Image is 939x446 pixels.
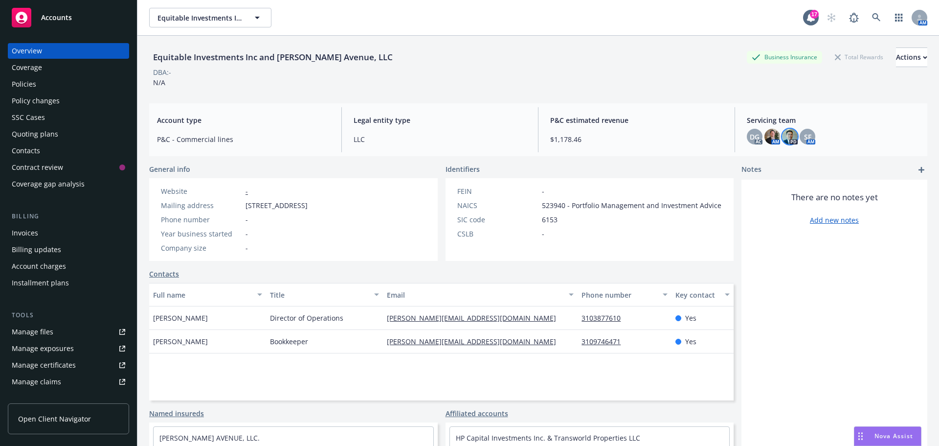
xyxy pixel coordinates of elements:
[8,110,129,125] a: SSC Cases
[18,414,91,424] span: Open Client Navigator
[830,51,888,63] div: Total Rewards
[8,374,129,390] a: Manage claims
[161,186,242,196] div: Website
[153,290,251,300] div: Full name
[685,336,696,347] span: Yes
[457,229,538,239] div: CSLB
[791,191,878,203] span: There are no notes yet
[854,427,867,446] div: Drag to move
[446,164,480,174] span: Identifiers
[747,51,822,63] div: Business Insurance
[157,13,242,23] span: Equitable Investments Inc and [PERSON_NAME] Avenue, LLC
[12,391,58,406] div: Manage BORs
[804,132,811,142] span: SF
[671,283,734,306] button: Key contact
[550,134,723,144] span: $1,178.46
[153,336,208,347] span: [PERSON_NAME]
[153,78,165,87] span: N/A
[149,164,190,174] span: General info
[41,14,72,22] span: Accounts
[8,275,129,291] a: Installment plans
[153,67,171,77] div: DBA: -
[764,129,780,144] img: photo
[8,160,129,175] a: Contract review
[246,214,248,225] span: -
[12,176,85,192] div: Coverage gap analysis
[149,283,266,306] button: Full name
[8,310,129,320] div: Tools
[8,176,129,192] a: Coverage gap analysis
[916,164,927,176] a: add
[822,8,841,27] a: Start snowing
[457,214,538,225] div: SIC code
[685,313,696,323] span: Yes
[12,258,66,274] div: Account charges
[446,408,508,419] a: Affiliated accounts
[12,93,60,109] div: Policy changes
[149,8,271,27] button: Equitable Investments Inc and [PERSON_NAME] Avenue, LLC
[581,313,628,323] a: 3103877610
[12,374,61,390] div: Manage claims
[782,129,798,144] img: photo
[8,93,129,109] a: Policy changes
[12,324,53,340] div: Manage files
[149,51,397,64] div: Equitable Investments Inc and [PERSON_NAME] Avenue, LLC
[12,143,40,159] div: Contacts
[12,76,36,92] div: Policies
[8,143,129,159] a: Contacts
[896,47,927,67] button: Actions
[12,357,76,373] div: Manage certificates
[153,313,208,323] span: [PERSON_NAME]
[246,229,248,239] span: -
[8,324,129,340] a: Manage files
[542,229,544,239] span: -
[889,8,909,27] a: Switch app
[270,313,343,323] span: Director of Operations
[161,229,242,239] div: Year business started
[246,200,308,211] span: [STREET_ADDRESS]
[157,134,330,144] span: P&C - Commercial lines
[270,336,308,347] span: Bookkeeper
[581,290,656,300] div: Phone number
[867,8,886,27] a: Search
[161,243,242,253] div: Company size
[12,110,45,125] div: SSC Cases
[550,115,723,125] span: P&C estimated revenue
[8,357,129,373] a: Manage certificates
[810,215,859,225] a: Add new notes
[149,269,179,279] a: Contacts
[8,341,129,356] span: Manage exposures
[542,186,544,196] span: -
[896,48,927,67] div: Actions
[8,225,129,241] a: Invoices
[456,433,640,443] a: HP Capital Investments Inc. & Transworld Properties LLC
[457,186,538,196] div: FEIN
[8,242,129,258] a: Billing updates
[387,290,563,300] div: Email
[874,432,913,440] span: Nova Assist
[161,214,242,225] div: Phone number
[542,214,558,225] span: 6153
[354,115,526,125] span: Legal entity type
[159,433,260,443] a: [PERSON_NAME] AVENUE, LLC.
[8,76,129,92] a: Policies
[457,200,538,211] div: NAICS
[387,337,564,346] a: [PERSON_NAME][EMAIL_ADDRESS][DOMAIN_NAME]
[161,200,242,211] div: Mailing address
[844,8,864,27] a: Report a Bug
[354,134,526,144] span: LLC
[854,426,921,446] button: Nova Assist
[675,290,719,300] div: Key contact
[383,283,578,306] button: Email
[578,283,671,306] button: Phone number
[741,164,761,176] span: Notes
[149,408,204,419] a: Named insureds
[12,225,38,241] div: Invoices
[12,126,58,142] div: Quoting plans
[8,211,129,221] div: Billing
[8,126,129,142] a: Quoting plans
[12,242,61,258] div: Billing updates
[750,132,760,142] span: DG
[581,337,628,346] a: 3109746471
[542,200,721,211] span: 523940 - Portfolio Management and Investment Advice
